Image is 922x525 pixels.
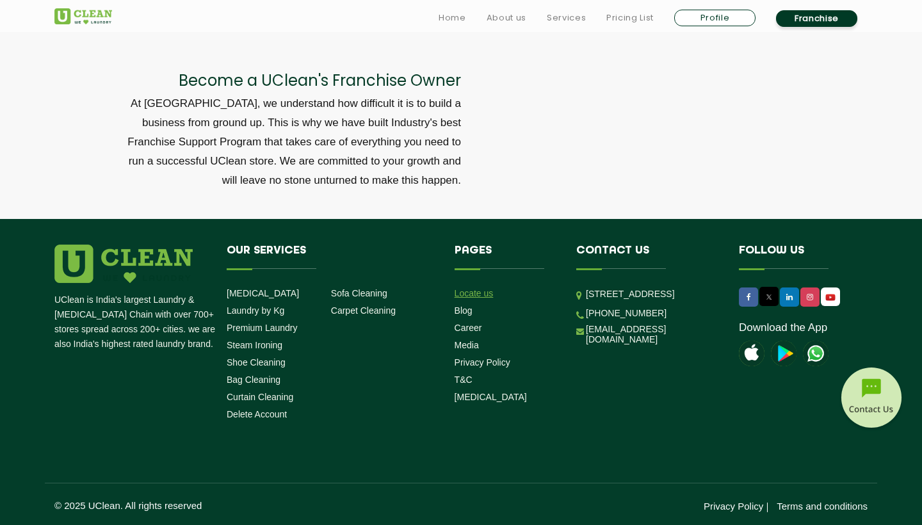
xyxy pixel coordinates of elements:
a: [MEDICAL_DATA] [227,288,299,298]
a: T&C [455,375,473,385]
a: Privacy Policy [455,357,510,367]
p: © 2025 UClean. All rights reserved [54,500,461,511]
a: Blog [455,305,473,316]
a: Career [455,323,482,333]
h4: Contact us [576,245,720,269]
a: Locate us [455,288,494,298]
p: UClean is India's largest Laundry & [MEDICAL_DATA] Chain with over 700+ stores spread across 200+... [54,293,217,351]
a: Services [547,10,586,26]
a: Home [439,10,466,26]
a: About us [487,10,526,26]
a: Terms and conditions [777,501,868,512]
p: [STREET_ADDRESS] [586,287,720,302]
a: Shoe Cleaning [227,357,286,367]
a: Privacy Policy [704,501,763,512]
h4: Pages [455,245,558,269]
a: Bag Cleaning [227,375,280,385]
a: Delete Account [227,409,287,419]
a: Curtain Cleaning [227,392,293,402]
img: playstoreicon.png [771,341,797,366]
a: [PHONE_NUMBER] [586,308,667,318]
p: At [GEOGRAPHIC_DATA], we understand how difficult it is to build a business from ground up. This ... [118,94,461,190]
img: apple-icon.png [739,341,764,366]
h4: Follow us [739,245,852,269]
a: Steam Ironing [227,340,282,350]
a: Sofa Cleaning [331,288,387,298]
a: Laundry by Kg [227,305,284,316]
a: Carpet Cleaning [331,305,396,316]
a: Profile [674,10,756,26]
img: logo.png [54,245,193,283]
p: Become a UClean's Franchise Owner [118,67,461,94]
a: [MEDICAL_DATA] [455,392,527,402]
img: UClean Laundry and Dry Cleaning [54,8,112,24]
a: Pricing List [606,10,654,26]
h4: Our Services [227,245,435,269]
a: [EMAIL_ADDRESS][DOMAIN_NAME] [586,324,720,344]
a: Download the App [739,321,827,334]
a: Premium Laundry [227,323,298,333]
a: Franchise [776,10,857,27]
a: Media [455,340,479,350]
img: UClean Laundry and Dry Cleaning [803,341,829,366]
img: UClean Laundry and Dry Cleaning [822,291,839,304]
